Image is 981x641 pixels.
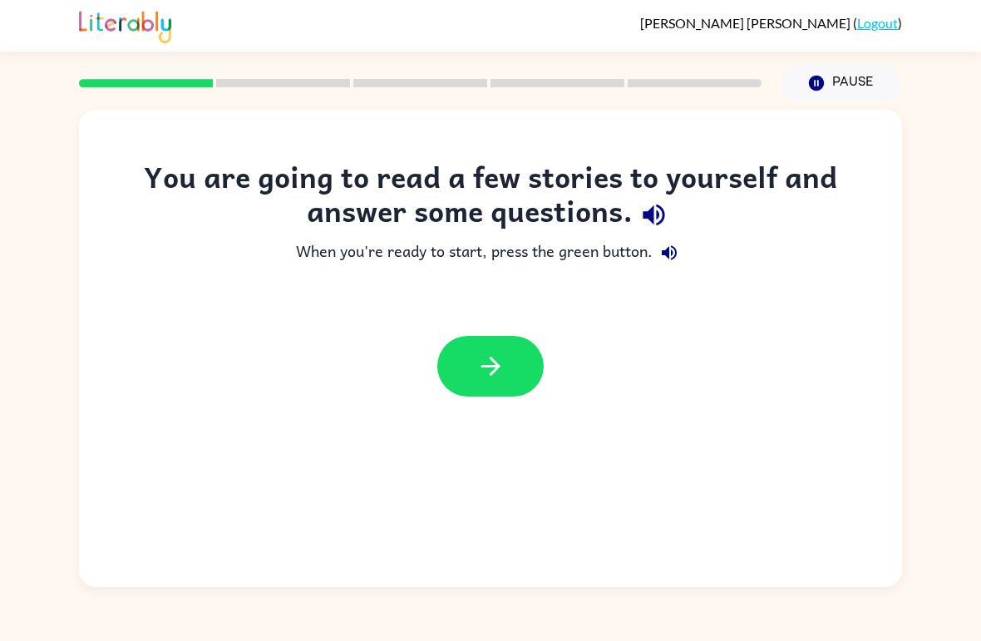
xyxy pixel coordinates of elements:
span: [PERSON_NAME] [PERSON_NAME] [640,15,853,31]
div: You are going to read a few stories to yourself and answer some questions. [112,160,869,236]
button: Pause [781,64,902,102]
a: Logout [857,15,898,31]
img: Literably [79,7,171,43]
div: When you're ready to start, press the green button. [112,236,869,269]
div: ( ) [640,15,902,31]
